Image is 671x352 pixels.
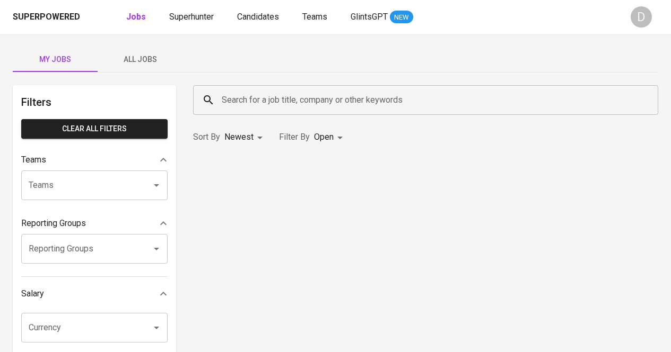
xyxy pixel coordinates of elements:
[104,53,176,66] span: All Jobs
[237,12,279,22] span: Candidates
[390,12,413,23] span: NEW
[224,131,254,143] p: Newest
[314,132,334,142] span: Open
[149,178,164,193] button: Open
[193,131,220,143] p: Sort By
[19,53,91,66] span: My Jobs
[21,149,168,170] div: Teams
[126,11,148,24] a: Jobs
[21,217,86,230] p: Reporting Groups
[82,9,97,25] img: app logo
[126,12,146,22] b: Jobs
[237,11,281,24] a: Candidates
[149,320,164,335] button: Open
[21,213,168,234] div: Reporting Groups
[279,131,310,143] p: Filter By
[149,241,164,256] button: Open
[314,128,346,147] div: Open
[13,11,80,23] div: Superpowered
[13,9,97,25] a: Superpoweredapp logo
[21,119,168,139] button: Clear All filters
[21,94,168,111] h6: Filters
[169,11,216,24] a: Superhunter
[346,183,506,342] img: yH5BAEAAAAALAAAAAABAAEAAAIBRAA7
[21,154,46,166] p: Teams
[169,12,214,22] span: Superhunter
[224,128,266,147] div: Newest
[21,283,168,304] div: Salary
[30,122,159,136] span: Clear All filters
[631,6,652,28] div: D
[302,11,329,24] a: Teams
[351,11,413,24] a: GlintsGPT NEW
[21,287,44,300] p: Salary
[302,12,327,22] span: Teams
[351,12,388,22] span: GlintsGPT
